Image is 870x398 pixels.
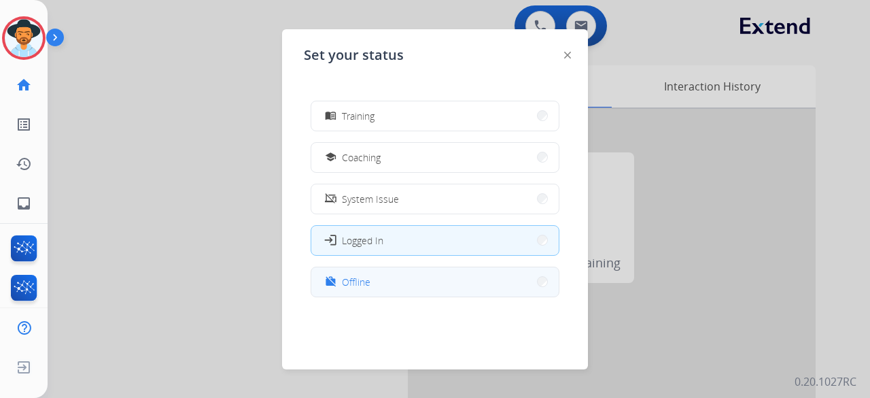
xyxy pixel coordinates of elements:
mat-icon: list_alt [16,116,32,133]
mat-icon: school [325,152,336,163]
mat-icon: work_off [325,276,336,288]
mat-icon: inbox [16,195,32,212]
button: Training [311,101,559,131]
mat-icon: home [16,77,32,93]
span: Logged In [342,233,383,248]
p: 0.20.1027RC [795,374,856,390]
span: Set your status [304,46,404,65]
mat-icon: history [16,156,32,172]
button: Coaching [311,143,559,172]
img: avatar [5,19,43,57]
mat-icon: menu_book [325,110,336,122]
mat-icon: login [324,233,337,247]
button: Offline [311,267,559,297]
span: System Issue [342,192,399,206]
span: Offline [342,275,370,289]
span: Coaching [342,150,381,165]
button: Logged In [311,226,559,255]
button: System Issue [311,184,559,214]
span: Training [342,109,375,123]
img: close-button [564,52,571,59]
mat-icon: phonelink_off [325,193,336,205]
